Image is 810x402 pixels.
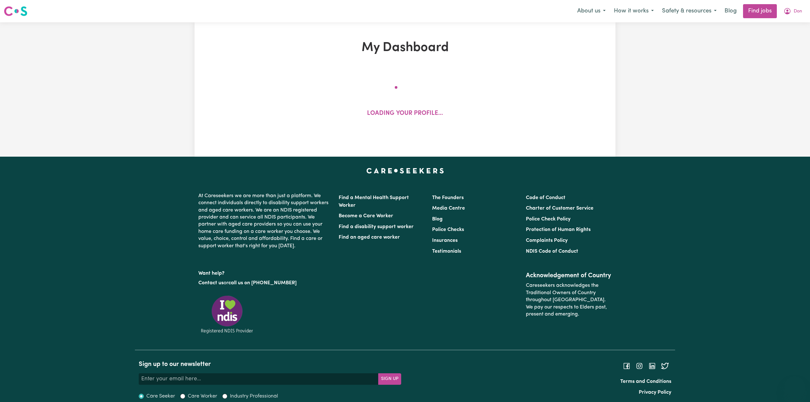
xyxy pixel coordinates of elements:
button: How it works [610,4,658,18]
a: NDIS Code of Conduct [526,249,578,254]
button: Subscribe [378,373,401,385]
h1: My Dashboard [269,40,541,56]
a: Media Centre [432,206,465,211]
a: Terms and Conditions [620,379,671,384]
img: Careseekers logo [4,5,27,17]
label: Industry Professional [230,392,278,400]
a: Complaints Policy [526,238,568,243]
a: Follow Careseekers on LinkedIn [648,363,656,368]
p: Want help? [198,267,331,277]
button: About us [573,4,610,18]
a: Follow Careseekers on Instagram [636,363,643,368]
span: Don [794,8,802,15]
a: Blog [721,4,740,18]
a: Follow Careseekers on Twitter [661,363,669,368]
a: Become a Care Worker [339,213,393,219]
a: The Founders [432,195,464,200]
a: Find an aged care worker [339,235,400,240]
a: Police Checks [432,227,464,232]
a: Code of Conduct [526,195,565,200]
a: Find a Mental Health Support Worker [339,195,409,208]
a: Careseekers logo [4,4,27,19]
a: Privacy Policy [639,390,671,395]
a: Insurances [432,238,458,243]
h2: Acknowledgement of Country [526,272,612,279]
label: Care Seeker [146,392,175,400]
label: Care Worker [188,392,217,400]
a: Testimonials [432,249,461,254]
p: At Careseekers we are more than just a platform. We connect individuals directly to disability su... [198,190,331,252]
img: Registered NDIS provider [198,294,256,334]
p: or [198,277,331,289]
a: Police Check Policy [526,217,571,222]
button: My Account [779,4,806,18]
a: Protection of Human Rights [526,227,591,232]
p: Loading your profile... [367,109,443,118]
a: Charter of Customer Service [526,206,593,211]
a: Careseekers home page [366,168,444,173]
button: Safety & resources [658,4,721,18]
a: Find jobs [743,4,777,18]
a: Follow Careseekers on Facebook [623,363,630,368]
p: Careseekers acknowledges the Traditional Owners of Country throughout [GEOGRAPHIC_DATA]. We pay o... [526,279,612,320]
a: Contact us [198,280,224,286]
a: Find a disability support worker [339,224,414,229]
input: Enter your email here... [139,373,379,385]
h2: Sign up to our newsletter [139,361,401,368]
a: Blog [432,217,443,222]
iframe: Button to launch messaging window [784,376,805,397]
a: call us on [PHONE_NUMBER] [228,280,297,286]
